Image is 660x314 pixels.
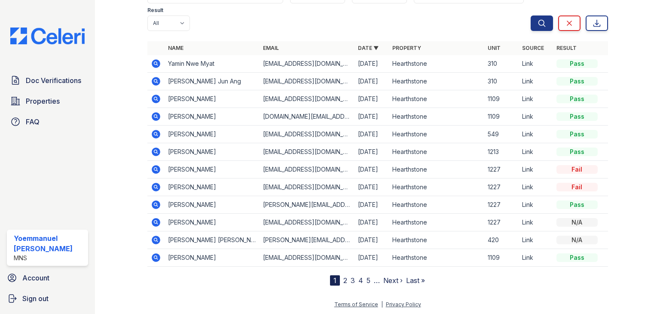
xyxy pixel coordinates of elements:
[354,108,389,126] td: [DATE]
[519,214,553,231] td: Link
[392,45,421,51] a: Property
[484,196,519,214] td: 1227
[556,77,598,86] div: Pass
[389,108,484,126] td: Hearthstone
[556,130,598,139] div: Pass
[406,276,425,285] a: Last »
[165,108,260,126] td: [PERSON_NAME]
[556,253,598,262] div: Pass
[519,73,553,90] td: Link
[484,161,519,179] td: 1227
[354,196,389,214] td: [DATE]
[351,276,355,285] a: 3
[389,231,484,249] td: Hearthstone
[260,55,354,73] td: [EMAIL_ADDRESS][DOMAIN_NAME]
[386,301,421,308] a: Privacy Policy
[484,179,519,196] td: 1227
[14,233,85,254] div: Yoemmanuel [PERSON_NAME]
[556,218,598,227] div: N/A
[484,108,519,126] td: 1109
[26,117,40,127] span: FAQ
[263,45,279,51] a: Email
[354,214,389,231] td: [DATE]
[556,45,577,51] a: Result
[165,73,260,90] td: [PERSON_NAME] Jun Ang
[165,90,260,108] td: [PERSON_NAME]
[14,254,85,262] div: MNS
[484,55,519,73] td: 310
[358,276,363,285] a: 4
[519,55,553,73] td: Link
[147,7,163,14] label: Result
[519,249,553,267] td: Link
[484,90,519,108] td: 1109
[165,231,260,249] td: [PERSON_NAME] [PERSON_NAME]
[484,73,519,90] td: 310
[389,249,484,267] td: Hearthstone
[260,73,354,90] td: [EMAIL_ADDRESS][DOMAIN_NAME]
[260,249,354,267] td: [EMAIL_ADDRESS][DOMAIN_NAME]
[367,276,370,285] a: 5
[383,276,403,285] a: Next ›
[165,55,260,73] td: Yamin Nwe Myat
[354,179,389,196] td: [DATE]
[354,143,389,161] td: [DATE]
[484,214,519,231] td: 1227
[519,108,553,126] td: Link
[484,249,519,267] td: 1109
[260,143,354,161] td: [EMAIL_ADDRESS][DOMAIN_NAME]
[389,179,484,196] td: Hearthstone
[381,301,383,308] div: |
[165,126,260,143] td: [PERSON_NAME]
[343,276,347,285] a: 2
[484,231,519,249] td: 420
[519,143,553,161] td: Link
[260,90,354,108] td: [EMAIL_ADDRESS][DOMAIN_NAME]
[556,95,598,103] div: Pass
[484,143,519,161] td: 1213
[358,45,379,51] a: Date ▼
[354,55,389,73] td: [DATE]
[165,249,260,267] td: [PERSON_NAME]
[260,214,354,231] td: [EMAIL_ADDRESS][DOMAIN_NAME]
[556,148,598,156] div: Pass
[522,45,544,51] a: Source
[374,275,380,286] span: …
[260,161,354,179] td: [EMAIL_ADDRESS][DOMAIN_NAME]
[260,196,354,214] td: [PERSON_NAME][EMAIL_ADDRESS][DOMAIN_NAME]
[260,108,354,126] td: [DOMAIN_NAME][EMAIL_ADDRESS][PERSON_NAME][DOMAIN_NAME]
[330,275,340,286] div: 1
[556,236,598,244] div: N/A
[389,161,484,179] td: Hearthstone
[168,45,183,51] a: Name
[389,126,484,143] td: Hearthstone
[7,113,88,130] a: FAQ
[354,231,389,249] td: [DATE]
[22,273,49,283] span: Account
[556,112,598,121] div: Pass
[165,161,260,179] td: [PERSON_NAME]
[556,183,598,191] div: Fail
[26,96,60,106] span: Properties
[354,90,389,108] td: [DATE]
[389,196,484,214] td: Hearthstone
[260,126,354,143] td: [EMAIL_ADDRESS][DOMAIN_NAME]
[556,165,598,174] div: Fail
[3,28,92,44] img: CE_Logo_Blue-a8612792a0a2168367f1c8372b55b34899dd931a85d93a1a3d3e32e68fde9ad4.png
[7,92,88,110] a: Properties
[519,196,553,214] td: Link
[389,90,484,108] td: Hearthstone
[3,290,92,307] a: Sign out
[260,231,354,249] td: [PERSON_NAME][EMAIL_ADDRESS][PERSON_NAME][DOMAIN_NAME]
[556,59,598,68] div: Pass
[484,126,519,143] td: 549
[519,90,553,108] td: Link
[354,249,389,267] td: [DATE]
[488,45,501,51] a: Unit
[519,231,553,249] td: Link
[7,72,88,89] a: Doc Verifications
[260,179,354,196] td: [EMAIL_ADDRESS][DOMAIN_NAME]
[3,269,92,286] a: Account
[354,126,389,143] td: [DATE]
